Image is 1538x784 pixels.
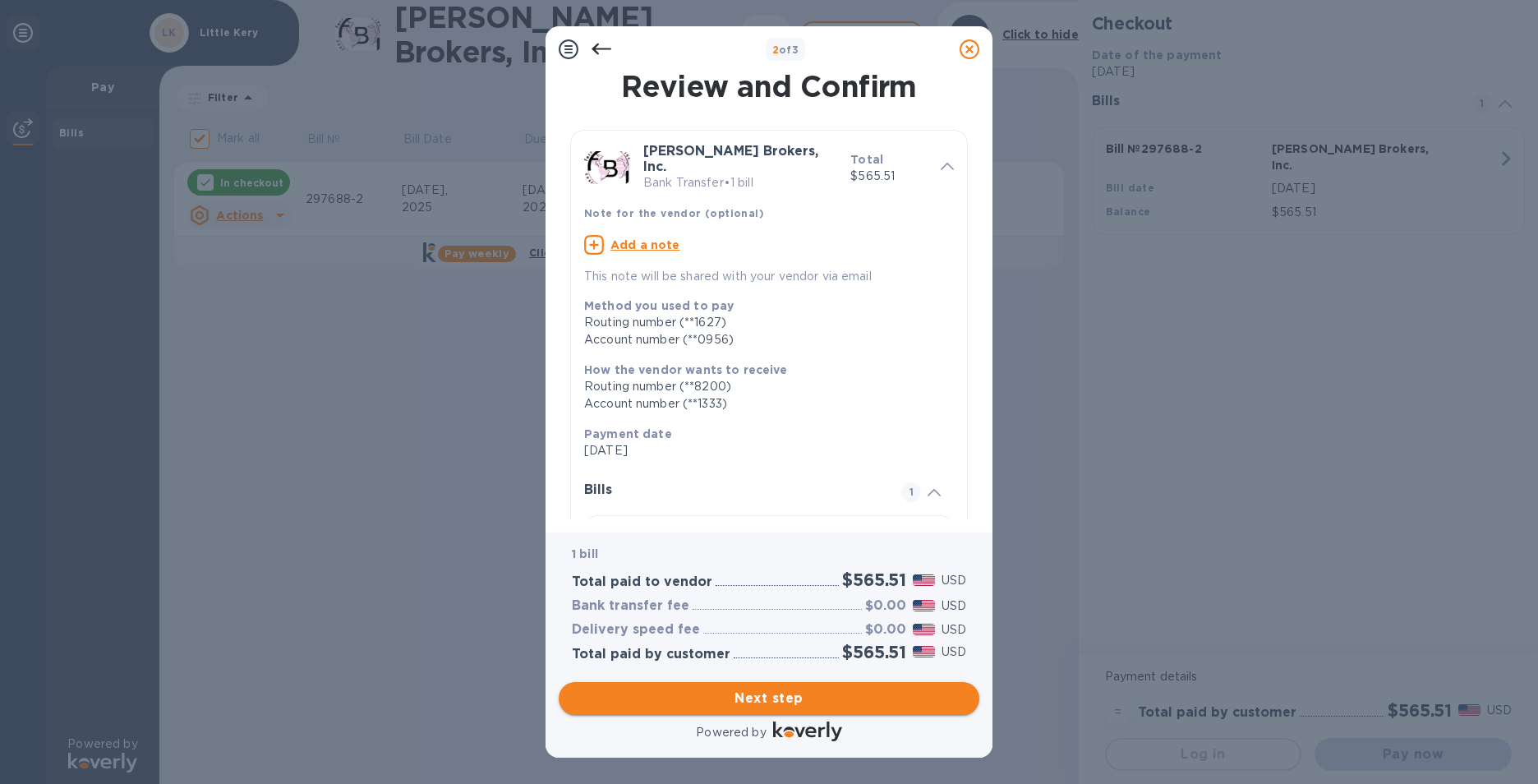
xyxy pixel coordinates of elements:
[572,574,712,590] h3: Total paid to vendor
[842,570,906,590] h2: $565.51
[610,238,680,251] u: Add a note
[942,643,966,661] p: USD
[643,174,837,191] p: Bank Transfer • 1 bill
[584,144,954,285] div: [PERSON_NAME] Brokers, Inc.Bank Transfer•1 billTotal$565.51Note for the vendor (optional)Add a no...
[584,299,734,312] b: Method you used to pay
[572,647,730,662] h3: Total paid by customer
[584,482,882,498] h3: Bills
[572,622,700,638] h3: Delivery speed fee
[567,69,971,104] h1: Review and Confirm
[942,621,966,639] p: USD
[865,598,906,614] h3: $0.00
[643,143,818,174] b: [PERSON_NAME] Brokers, Inc.
[772,44,779,56] span: 2
[584,395,941,413] div: Account number (**1333)
[850,168,928,185] p: $565.51
[942,597,966,615] p: USD
[584,268,954,285] p: This note will be shared with your vendor via email
[572,598,689,614] h3: Bank transfer fee
[584,331,941,348] div: Account number (**0956)
[850,153,883,166] b: Total
[572,689,966,708] span: Next step
[913,600,935,611] img: USD
[584,207,764,219] b: Note for the vendor (optional)
[773,722,842,741] img: Logo
[901,482,921,502] span: 1
[584,378,941,395] div: Routing number (**8200)
[913,646,935,657] img: USD
[584,363,788,376] b: How the vendor wants to receive
[584,442,941,459] p: [DATE]
[584,427,672,440] b: Payment date
[584,314,941,331] div: Routing number (**1627)
[913,574,935,586] img: USD
[865,622,906,638] h3: $0.00
[572,547,598,560] b: 1 bill
[772,44,799,56] b: of 3
[913,624,935,635] img: USD
[559,682,979,715] button: Next step
[696,724,766,741] p: Powered by
[942,572,966,589] p: USD
[842,642,906,662] h2: $565.51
